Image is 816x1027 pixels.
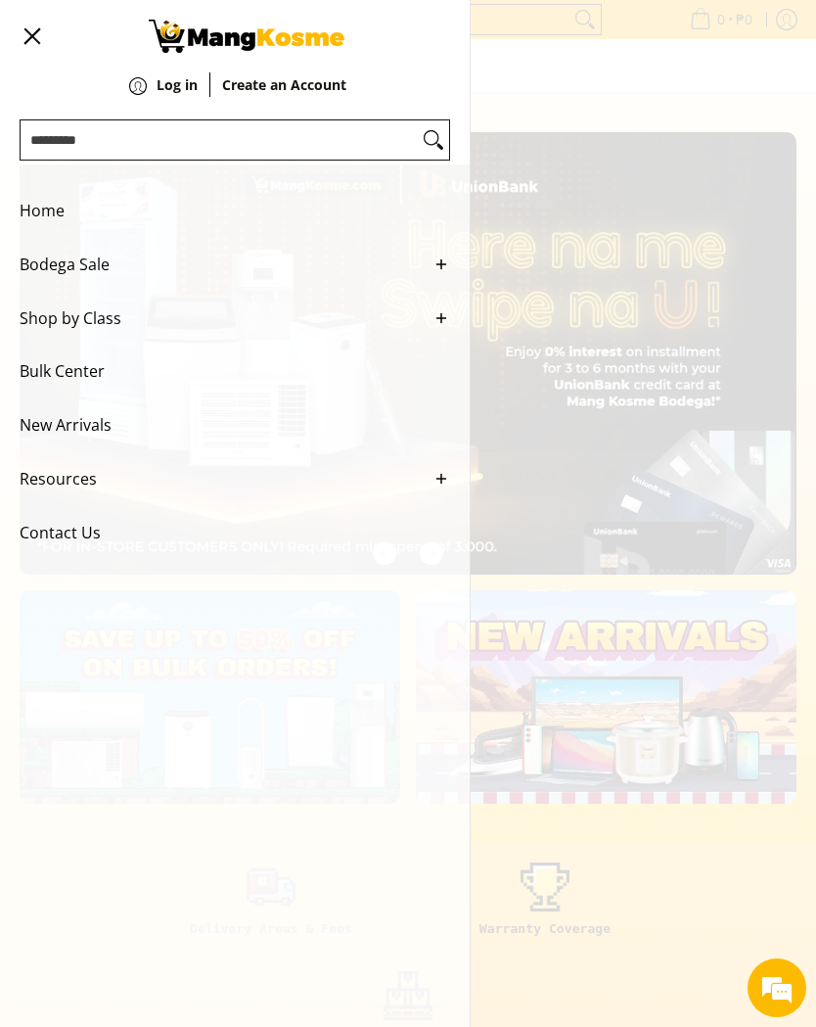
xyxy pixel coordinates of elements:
span: Resources [20,452,421,506]
span: Shop by Class [20,292,421,346]
a: Contact Us [20,506,450,560]
a: Log in [157,78,198,121]
span: Bulk Center [20,345,421,398]
strong: Create an Account [222,75,346,94]
strong: Log in [157,75,198,94]
a: Home [20,184,450,238]
span: New Arrivals [20,398,421,452]
a: New Arrivals [20,398,450,452]
a: Shop by Class [20,292,450,346]
img: Mang Kosme: Your Home Appliances Warehouse Sale Partner! [149,20,344,53]
a: Create an Account [222,78,346,121]
span: Contact Us [20,506,421,560]
span: Home [20,184,421,238]
span: Bodega Sale [20,238,421,292]
button: Search [418,120,449,160]
a: Bodega Sale [20,238,450,292]
a: Bulk Center [20,345,450,398]
a: Resources [20,452,450,506]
